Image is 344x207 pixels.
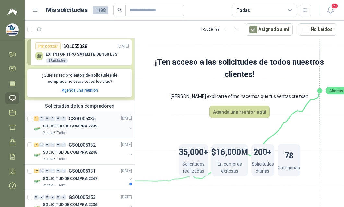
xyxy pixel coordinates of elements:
[39,143,44,147] div: 0
[254,144,272,158] h1: 200+
[211,144,248,158] h1: $16,000M
[34,151,42,159] img: Company Logo
[43,130,66,136] p: Panela El Trébol
[209,106,270,118] button: Agenda una reunion aquí
[69,116,96,121] p: GSOL005335
[35,42,61,50] div: Por cotizar
[61,169,66,173] div: 0
[34,116,39,121] div: 1
[69,195,96,200] p: GSOL005253
[46,52,117,57] p: EXTINTOR TIPO SATELITE DE 150 LBS
[25,100,135,112] div: Solicitudes de tus compradores
[43,183,66,188] p: Panela El Trébol
[121,168,132,174] p: [DATE]
[43,157,66,162] p: Panela El Trébol
[246,23,293,36] button: Asignado a mi
[118,43,129,49] p: [DATE]
[43,149,97,156] p: SOLICITUD DE COMPRA 2248
[7,8,17,16] img: Logo peakr
[56,143,61,147] div: 0
[34,169,39,173] div: 40
[278,164,300,173] p: Categorias
[298,23,336,36] button: No Leídos
[31,72,128,85] p: ¿Quieres recibir como estas todos los días?
[61,116,66,121] div: 0
[61,143,66,147] div: 0
[201,24,241,35] div: 1 - 50 de 199
[50,195,55,200] div: 0
[211,160,248,176] p: En compras exitosas
[34,141,133,162] a: 2 0 0 0 0 0 GSOL005332[DATE] Company LogoSOLICITUD DE COMPRA 2248Panela El Trébol
[43,176,97,182] p: SOLICITUD DE COMPRA 2247
[121,115,132,122] p: [DATE]
[39,169,44,173] div: 0
[284,148,293,162] h1: 78
[69,143,96,147] p: GSOL005332
[34,143,39,147] div: 2
[34,167,133,188] a: 40 0 0 0 0 0 GSOL005331[DATE] Company LogoSOLICITUD DE COMPRA 2247Panela El Trébol
[6,24,18,36] img: Company Logo
[325,5,336,16] button: 3
[236,7,250,14] div: Todas
[34,115,133,136] a: 1 0 0 0 0 0 GSOL005335[DATE] Company LogoSOLICITUD DE COMPRA 2239Panela El Trébol
[179,160,208,176] p: Solicitudes realizadas
[50,143,55,147] div: 0
[39,116,44,121] div: 0
[56,195,61,200] div: 0
[39,195,44,200] div: 0
[121,142,132,148] p: [DATE]
[46,5,88,15] h1: Mis solicitudes
[34,178,42,185] img: Company Logo
[179,144,208,158] h1: 35,000+
[56,169,61,173] div: 0
[93,6,108,14] span: 1198
[121,194,132,200] p: [DATE]
[46,58,68,63] div: 1 Unidades
[27,39,132,65] a: Por cotizarSOL055028[DATE] EXTINTOR TIPO SATELITE DE 150 LBS1 Unidades
[45,195,50,200] div: 0
[34,195,39,200] div: 0
[50,169,55,173] div: 0
[43,123,97,129] p: SOLICITUD DE COMPRA 2239
[45,143,50,147] div: 0
[50,116,55,121] div: 0
[34,125,42,133] img: Company Logo
[331,3,338,9] span: 3
[45,116,50,121] div: 0
[63,43,87,50] p: SOL055028
[48,73,118,84] b: cientos de solicitudes de compra
[56,116,61,121] div: 0
[117,8,122,12] span: search
[69,169,96,173] p: GSOL005331
[61,195,66,200] div: 0
[251,160,274,176] p: Solicitudes diarias
[62,88,98,93] a: Agenda una reunión
[45,169,50,173] div: 0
